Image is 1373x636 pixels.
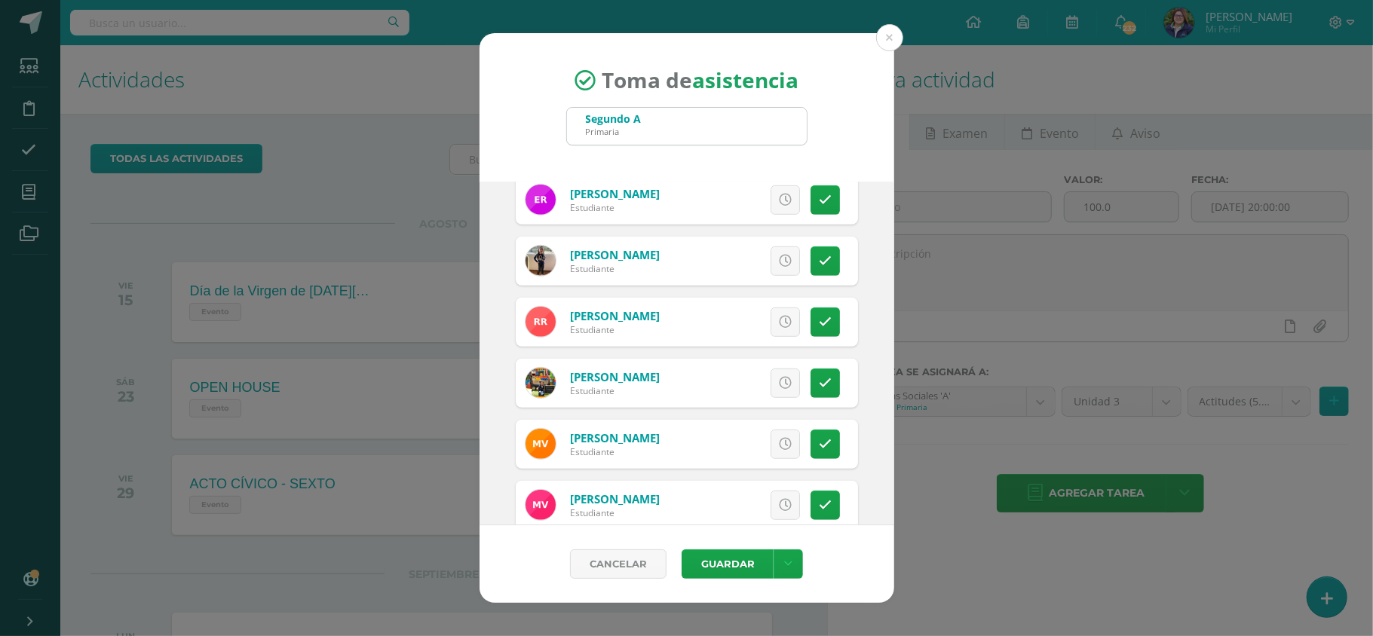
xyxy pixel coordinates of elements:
[567,108,807,145] input: Busca un grado o sección aquí...
[876,24,903,51] button: Close (Esc)
[526,368,556,398] img: fdf5f21292f94ab1efcd99d4cec46505.png
[570,323,660,336] div: Estudiante
[692,66,798,95] strong: asistencia
[526,307,556,337] img: 6b8077c05f286539583b6c4c06a5ddcd.png
[570,491,660,506] a: [PERSON_NAME]
[586,112,642,126] div: Segundo A
[570,506,660,519] div: Estudiante
[526,429,556,459] img: 66d854347eb1be18100df96b62e01d00.png
[570,430,660,445] a: [PERSON_NAME]
[570,308,660,323] a: [PERSON_NAME]
[570,247,660,262] a: [PERSON_NAME]
[570,445,660,458] div: Estudiante
[526,185,556,215] img: 28731a9b5bf688df5ade0a1a0a1b5cc5.png
[526,246,556,276] img: 64c937cdd37458680362b20eca1fd6ed.png
[570,549,667,579] a: Cancelar
[602,66,798,95] span: Toma de
[570,369,660,384] a: [PERSON_NAME]
[570,201,660,214] div: Estudiante
[570,262,660,275] div: Estudiante
[526,490,556,520] img: 79cc511e63b72e9d2edd0ef44df59f64.png
[570,384,660,397] div: Estudiante
[586,126,642,137] div: Primaria
[682,549,774,579] button: Guardar
[570,186,660,201] a: [PERSON_NAME]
